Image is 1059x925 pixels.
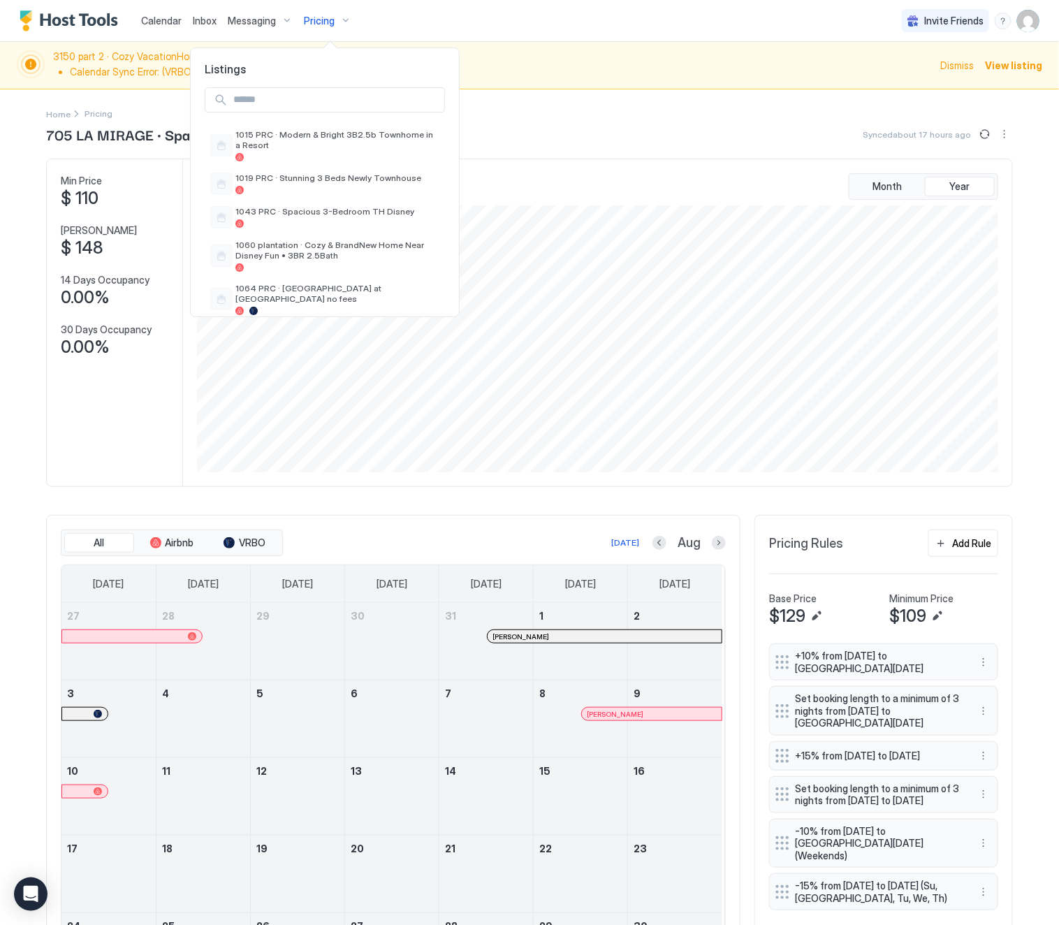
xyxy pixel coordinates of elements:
input: Input Field [228,88,444,112]
div: Open Intercom Messenger [14,877,48,911]
span: 1064 PRC · [GEOGRAPHIC_DATA] at [GEOGRAPHIC_DATA] no fees [235,283,439,304]
span: 1060 plantation · Cozy & BrandNew Home Near Disney Fun • 3BR 2.5Bath [235,240,439,261]
span: 1043 PRC · Spacious 3-Bedroom TH Disney [235,206,439,217]
span: 1019 PRC · Stunning 3 Beds Newly Townhouse [235,173,439,183]
span: 1015 PRC · Modern & Bright 3B2.5b Townhome in a Resort [235,129,439,150]
span: Listings [191,62,459,76]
